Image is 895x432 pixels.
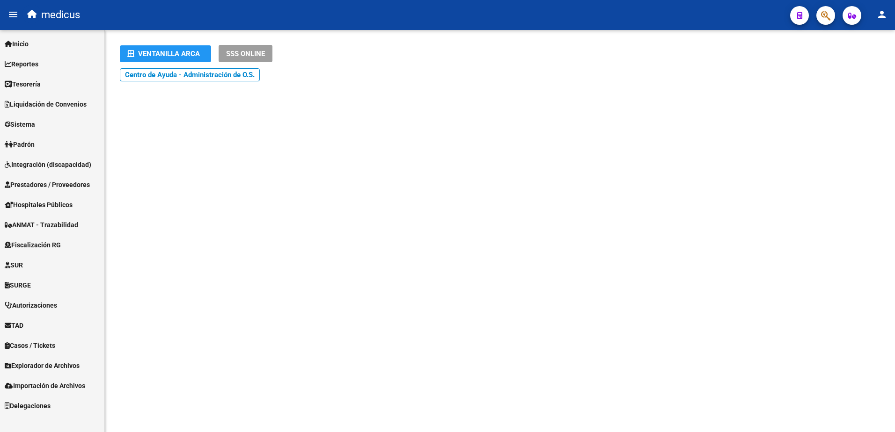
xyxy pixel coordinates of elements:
[219,45,272,62] button: SSS ONLINE
[120,68,260,81] a: Centro de Ayuda - Administración de O.S.
[5,360,80,371] span: Explorador de Archivos
[5,280,31,290] span: SURGE
[5,139,35,150] span: Padrón
[5,260,23,270] span: SUR
[7,9,19,20] mat-icon: menu
[5,119,35,130] span: Sistema
[5,59,38,69] span: Reportes
[5,381,85,391] span: Importación de Archivos
[5,320,23,331] span: TAD
[5,180,90,190] span: Prestadores / Proveedores
[5,200,73,210] span: Hospitales Públicos
[5,79,41,89] span: Tesorería
[5,99,87,109] span: Liquidación de Convenios
[5,220,78,230] span: ANMAT - Trazabilidad
[127,45,204,62] div: Ventanilla ARCA
[41,5,80,25] span: medicus
[5,340,55,351] span: Casos / Tickets
[5,240,61,250] span: Fiscalización RG
[876,9,888,20] mat-icon: person
[5,39,29,49] span: Inicio
[5,159,91,170] span: Integración (discapacidad)
[5,401,51,411] span: Delegaciones
[5,300,57,310] span: Autorizaciones
[226,50,265,58] span: SSS ONLINE
[120,45,211,62] button: Ventanilla ARCA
